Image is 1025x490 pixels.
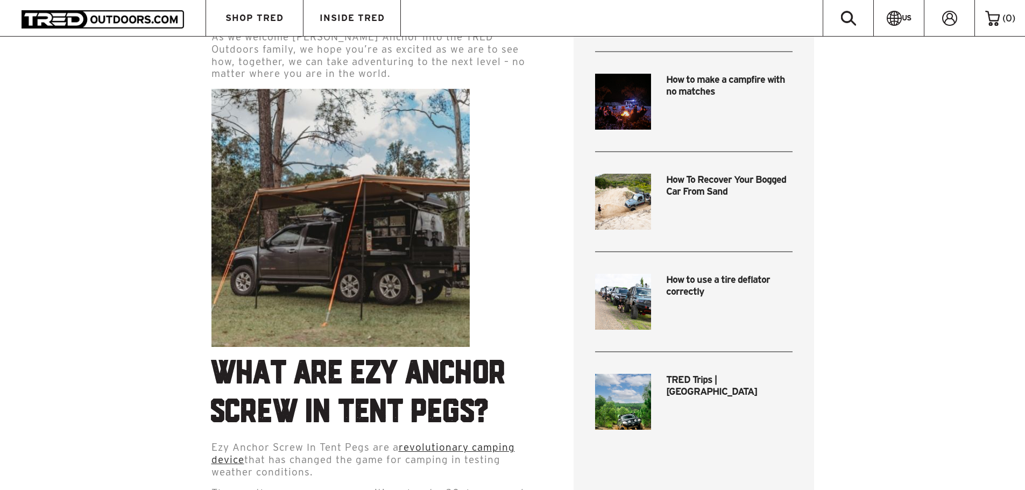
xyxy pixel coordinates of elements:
span: 0 [1006,13,1012,23]
a: How to use a tire deflator correctly [666,274,770,296]
b: What are Ezy Anchor Screw In Tent Pegs? [211,359,507,430]
img: TRED Outdoors America [22,10,184,28]
img: People deflating their 4x4 tires correctly [595,274,651,330]
img: cart-icon [985,11,1000,26]
img: TRED Trips | Glass House Mountains [595,374,651,430]
span: Ezy Anchor Screw In Tent Pegs are a [211,442,399,453]
a: TRED Trips | [GEOGRAPHIC_DATA] [666,374,757,396]
span: As we welcome [PERSON_NAME] Anchor into the TRED Outdoors family, we hope you’re as excited as we... [211,31,525,79]
a: How to make a campfire with no matches [666,74,785,96]
a: How To Recover Your Bogged Car From Sand [666,174,786,196]
span: INSIDE TRED [320,13,385,23]
span: that has changed the game for camping in testing weather conditions. [211,454,500,478]
img: Vehicle bogged on sandy beach spinning wheels [595,174,651,230]
span: SHOP TRED [225,13,284,23]
img: People sitting on beach around campfire made without matches [595,74,651,130]
a: revolutionary camping device [211,442,515,465]
span: ( ) [1002,13,1015,23]
img: Ezy Anchor Screw In Tent Pegs keeping camping awning secure [211,89,470,347]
